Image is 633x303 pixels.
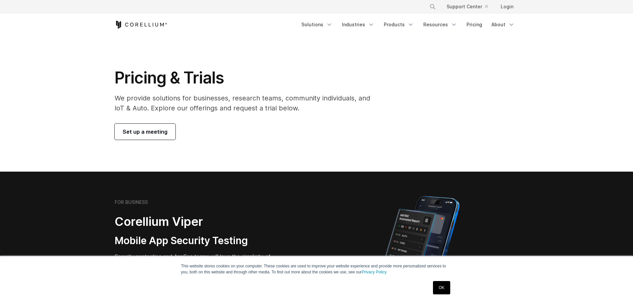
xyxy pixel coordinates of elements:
[427,1,439,13] button: Search
[419,19,461,31] a: Resources
[115,214,285,229] h2: Corellium Viper
[297,19,337,31] a: Solutions
[441,1,493,13] a: Support Center
[115,252,285,276] p: Security pentesting and AppSec teams will love the simplicity of automated report generation comb...
[338,19,378,31] a: Industries
[380,19,418,31] a: Products
[362,270,387,274] a: Privacy Policy.
[297,19,519,31] div: Navigation Menu
[115,68,379,88] h1: Pricing & Trials
[495,1,519,13] a: Login
[115,93,379,113] p: We provide solutions for businesses, research teams, community individuals, and IoT & Auto. Explo...
[433,281,450,294] a: OK
[421,1,519,13] div: Navigation Menu
[115,124,175,140] a: Set up a meeting
[487,19,519,31] a: About
[181,263,452,275] p: This website stores cookies on your computer. These cookies are used to improve your website expe...
[123,128,167,136] span: Set up a meeting
[463,19,486,31] a: Pricing
[115,199,148,205] h6: FOR BUSINESS
[115,21,167,29] a: Corellium Home
[115,234,285,247] h3: Mobile App Security Testing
